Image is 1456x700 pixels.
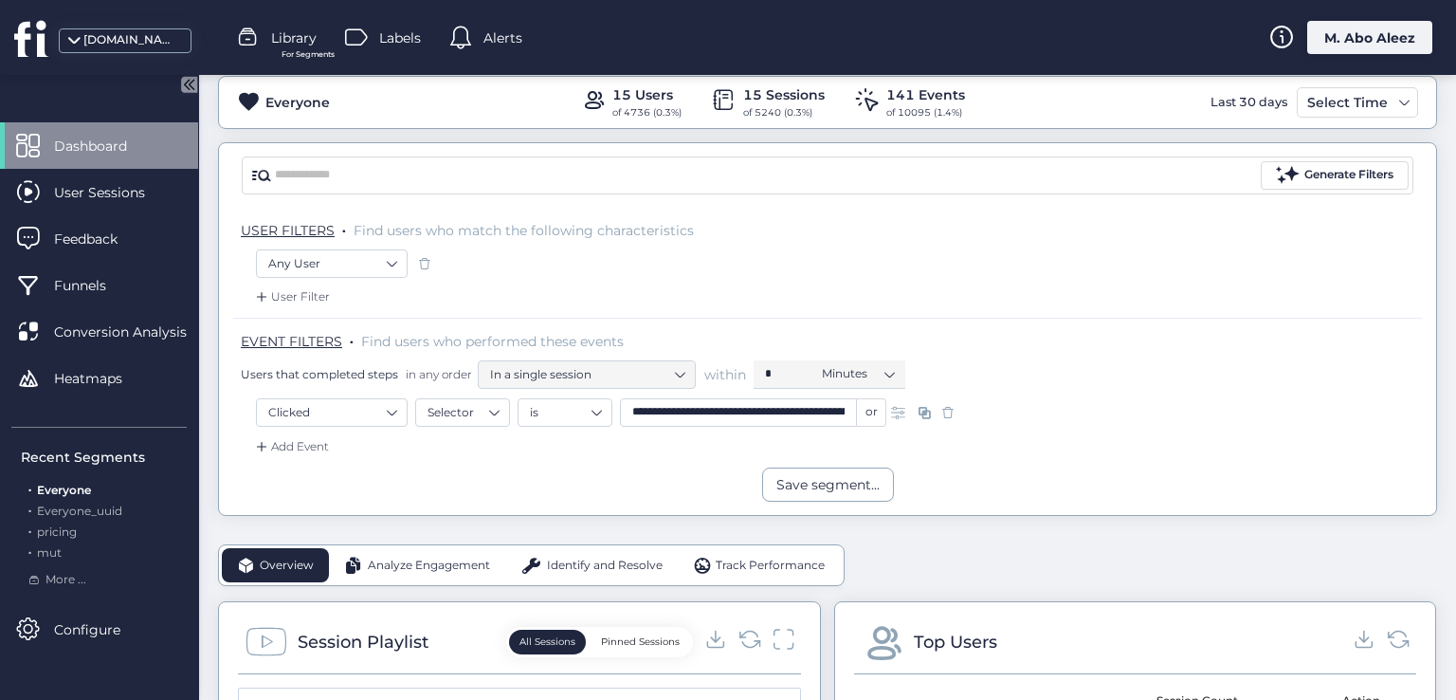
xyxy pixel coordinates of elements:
[530,398,600,427] nz-select-item: is
[37,545,62,560] span: mut
[282,48,335,61] span: For Segments
[379,28,421,48] span: Labels
[886,84,965,105] div: 141 Events
[354,222,694,239] span: Find users who match the following characteristics
[45,571,86,589] span: More ...
[268,398,395,427] nz-select-item: Clicked
[342,218,346,237] span: .
[265,92,330,113] div: Everyone
[54,619,149,640] span: Configure
[368,557,490,575] span: Analyze Engagement
[428,398,498,427] nz-select-item: Selector
[402,366,472,382] span: in any order
[886,105,965,120] div: of 10095 (1.4%)
[54,368,151,389] span: Heatmaps
[1307,21,1432,54] div: M. Abo Aleez
[1206,87,1292,118] div: Last 30 days
[1261,161,1409,190] button: Generate Filters
[716,557,825,575] span: Track Performance
[743,105,825,120] div: of 5240 (0.3%)
[241,222,335,239] span: USER FILTERS
[298,629,428,655] div: Session Playlist
[1302,91,1392,114] div: Select Time
[241,333,342,350] span: EVENT FILTERS
[37,504,122,518] span: Everyone_uuid
[252,437,329,456] div: Add Event
[268,249,395,278] nz-select-item: Any User
[1304,166,1393,184] div: Generate Filters
[83,31,178,49] div: [DOMAIN_NAME]
[28,521,31,539] span: .
[271,28,317,48] span: Library
[54,322,215,342] span: Conversion Analysis
[260,557,314,575] span: Overview
[776,474,880,495] div: Save segment...
[241,366,398,382] span: Users that completed steps
[28,542,31,560] span: .
[37,525,77,539] span: pricing
[612,84,682,105] div: 15 Users
[591,630,690,654] button: Pinned Sessions
[483,28,522,48] span: Alerts
[547,557,663,575] span: Identify and Resolve
[28,479,31,497] span: .
[914,629,997,655] div: Top Users
[743,84,825,105] div: 15 Sessions
[28,500,31,518] span: .
[37,483,91,497] span: Everyone
[509,630,586,654] button: All Sessions
[21,447,187,468] div: Recent Segments
[822,359,894,388] nz-select-item: Minutes
[54,136,155,157] span: Dashboard
[361,333,624,350] span: Find users who performed these events
[857,398,886,427] div: or
[54,275,135,296] span: Funnels
[612,105,682,120] div: of 4736 (0.3%)
[490,360,683,389] nz-select-item: In a single session
[54,229,146,249] span: Feedback
[350,329,354,348] span: .
[704,365,746,384] span: within
[54,182,173,203] span: User Sessions
[252,287,330,306] div: User Filter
